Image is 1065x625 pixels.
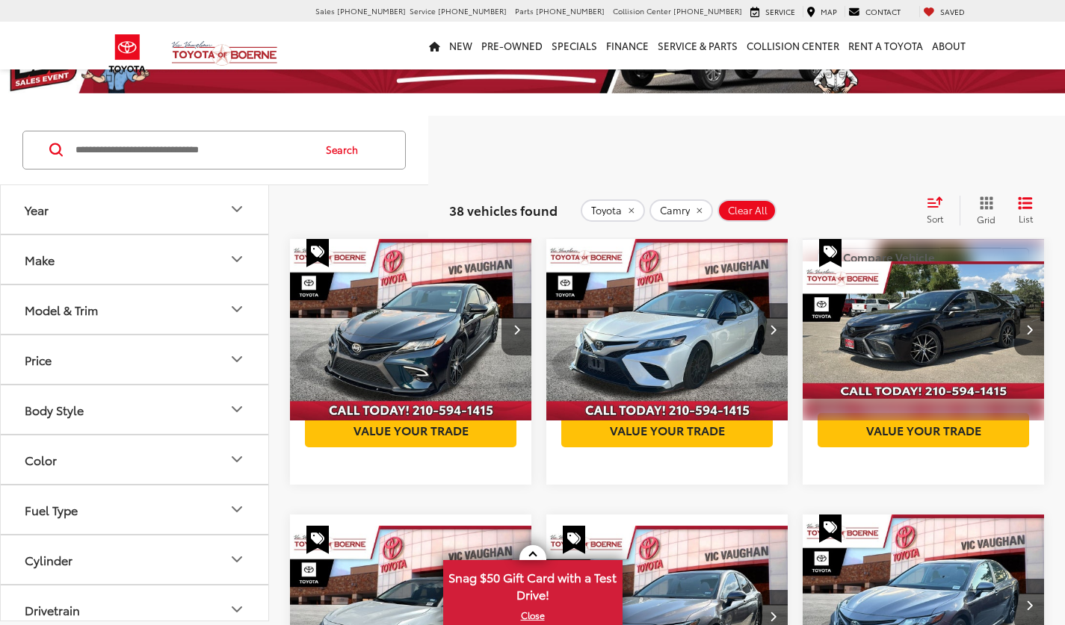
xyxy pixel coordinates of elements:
[445,562,621,607] span: Snag $50 Gift Card with a Test Drive!
[802,239,1046,420] div: 2024 Toyota Camry SE Nightshade 0
[171,40,278,66] img: Vic Vaughan Toyota of Boerne
[228,250,246,268] div: Make
[337,5,406,16] span: [PHONE_NUMBER]
[228,350,246,368] div: Price
[563,526,585,554] span: Special
[803,6,841,18] a: Map
[536,5,605,16] span: [PHONE_NUMBER]
[1014,303,1044,355] button: Next image
[25,603,80,617] div: Drivetrain
[501,303,531,355] button: Next image
[919,6,969,18] a: My Saved Vehicles
[1,285,270,334] button: Model & TrimModel & Trim
[747,6,799,18] a: Service
[927,212,943,225] span: Sort
[591,205,622,217] span: Toyota
[673,5,742,16] span: [PHONE_NUMBER]
[802,239,1046,420] a: 2024 Toyota Camry SE Nightshade2024 Toyota Camry SE Nightshade2024 Toyota Camry SE Nightshade2024...
[449,201,558,219] span: 38 vehicles found
[289,239,533,420] div: 2018 Toyota Camry SE 0
[1,435,270,484] button: ColorColor
[802,239,1046,422] img: 2024 Toyota Camry SE Nightshade
[228,500,246,518] div: Fuel Type
[613,5,671,16] span: Collision Center
[315,5,335,16] span: Sales
[653,22,742,69] a: Service & Parts: Opens in a new tab
[25,302,98,317] div: Model & Trim
[717,199,777,222] button: Clear All
[547,22,602,69] a: Specials
[1,535,270,584] button: CylinderCylinder
[742,22,844,69] a: Collision Center
[312,131,380,169] button: Search
[306,239,329,267] span: Special
[602,22,653,69] a: Finance
[515,5,534,16] span: Parts
[25,202,49,217] div: Year
[306,526,329,554] span: Special
[977,213,995,226] span: Grid
[25,402,84,417] div: Body Style
[477,22,547,69] a: Pre-Owned
[819,514,842,543] span: Special
[99,29,155,78] img: Toyota
[1,485,270,534] button: Fuel TypeFuel Type
[660,205,690,217] span: Camry
[228,450,246,468] div: Color
[821,6,837,17] span: Map
[228,550,246,568] div: Cylinder
[228,600,246,618] div: Drivetrain
[1,335,270,384] button: PricePrice
[438,5,507,16] span: [PHONE_NUMBER]
[289,239,533,422] img: 2018 Toyota Camry SE
[819,239,842,267] span: Special
[960,196,1007,226] button: Grid View
[1,235,270,284] button: MakeMake
[546,239,789,420] div: 2022 Toyota Camry TRD V6 0
[25,503,78,517] div: Fuel Type
[228,300,246,318] div: Model & Trim
[289,239,533,420] a: 2018 Toyota Camry SE2018 Toyota Camry SE2018 Toyota Camry SE2018 Toyota Camry SE
[1007,196,1044,226] button: List View
[74,132,312,168] input: Search by Make, Model, or Keyword
[410,5,436,16] span: Service
[865,6,901,17] span: Contact
[919,196,960,226] button: Select sort value
[25,553,72,567] div: Cylinder
[425,22,445,69] a: Home
[649,199,713,222] button: remove Camry
[728,205,768,217] span: Clear All
[1018,212,1033,225] span: List
[940,6,965,17] span: Saved
[1,385,270,434] button: Body StyleBody Style
[445,22,477,69] a: New
[546,239,789,420] a: 2022 Toyota Camry TRD V62022 Toyota Camry TRD V62022 Toyota Camry TRD V62022 Toyota Camry TRD V6
[546,239,789,422] img: 2022 Toyota Camry TRD V6
[25,252,55,267] div: Make
[765,6,795,17] span: Service
[844,22,927,69] a: Rent a Toyota
[1,185,270,234] button: YearYear
[25,352,52,367] div: Price
[758,303,788,355] button: Next image
[845,6,904,18] a: Contact
[927,22,970,69] a: About
[581,199,645,222] button: remove Toyota
[228,200,246,218] div: Year
[25,453,57,467] div: Color
[228,400,246,418] div: Body Style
